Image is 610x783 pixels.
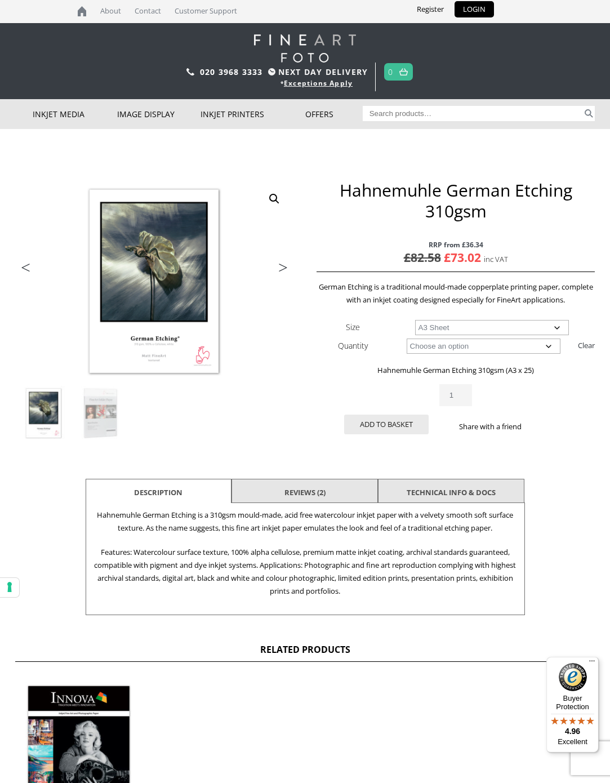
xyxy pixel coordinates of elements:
[317,281,595,306] p: German Etching is a traditional mould-made copperplate printing paper, complete with an inkjet co...
[407,482,496,502] a: TECHNICAL INFO & DOCS
[363,106,583,121] input: Search products…
[200,66,263,77] a: 020 3968 3333
[16,386,72,442] img: Hahnemuhle German Etching 310gsm
[317,364,595,377] p: Hahnemuhle German Etching 310gsm (A3 x 25)
[552,422,561,431] img: email sharing button
[525,422,534,431] img: facebook sharing button
[439,384,472,406] input: Product quantity
[444,250,451,265] span: £
[578,336,595,354] a: Clear options
[317,238,595,251] span: RRP from £36.34
[92,509,519,535] p: Hahnemuhle German Etching is a 310gsm mould-made, acid free watercolour inkjet paper with a velve...
[92,546,519,598] p: Features: Watercolour surface texture, 100% alpha cellulose, premium matte inkjet coating, archiv...
[346,322,360,332] label: Size
[583,106,595,121] button: Search
[388,64,393,80] a: 0
[254,34,356,63] img: logo-white.svg
[265,65,368,78] span: NEXT DAY DELIVERY
[408,1,452,17] a: Register
[15,643,595,662] h2: Related products
[317,180,595,221] h1: Hahnemuhle German Etching 310gsm
[399,68,408,75] img: basket.svg
[73,386,128,442] img: Hahnemuhle German Etching 310gsm - Image 2
[585,657,599,670] button: Menu
[455,1,494,17] a: LOGIN
[546,737,599,746] p: Excellent
[134,482,182,502] a: Description
[546,657,599,753] button: Trusted Shops TrustmarkBuyer Protection4.96Excellent
[546,694,599,711] p: Buyer Protection
[264,189,284,209] a: View full-screen image gallery
[268,68,275,75] img: time.svg
[344,415,429,434] button: Add to basket
[559,663,587,691] img: Trusted Shops Trustmark
[404,250,441,265] bdi: 82.58
[444,250,481,265] bdi: 73.02
[456,420,525,433] p: Share with a friend
[186,68,194,75] img: phone.svg
[565,727,580,736] span: 4.96
[284,482,326,502] a: Reviews (2)
[538,422,547,431] img: twitter sharing button
[404,250,411,265] span: £
[284,78,353,88] a: Exceptions Apply
[338,340,368,351] label: Quantity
